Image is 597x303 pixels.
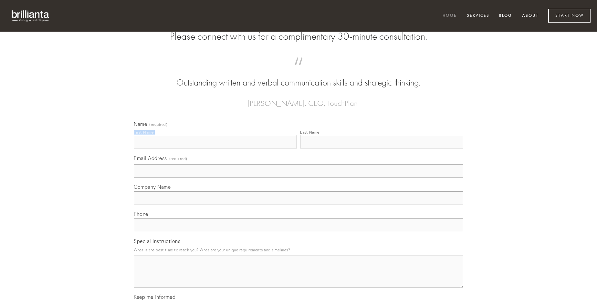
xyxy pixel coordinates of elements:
[463,11,494,21] a: Services
[134,246,463,254] p: What is the best time to reach you? What are your unique requirements and timelines?
[149,123,167,126] span: (required)
[134,238,180,244] span: Special Instructions
[134,30,463,43] h2: Please connect with us for a complimentary 30-minute consultation.
[144,64,453,76] span: “
[518,11,543,21] a: About
[300,130,319,135] div: Last Name
[144,64,453,89] blockquote: Outstanding written and verbal communication skills and strategic thinking.
[134,155,167,161] span: Email Address
[134,294,175,300] span: Keep me informed
[6,6,55,25] img: brillianta - research, strategy, marketing
[495,11,516,21] a: Blog
[134,184,171,190] span: Company Name
[144,89,453,110] figcaption: — [PERSON_NAME], CEO, TouchPlan
[134,211,148,217] span: Phone
[134,130,153,135] div: First Name
[169,154,187,163] span: (required)
[548,9,591,23] a: Start Now
[438,11,461,21] a: Home
[134,121,147,127] span: Name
